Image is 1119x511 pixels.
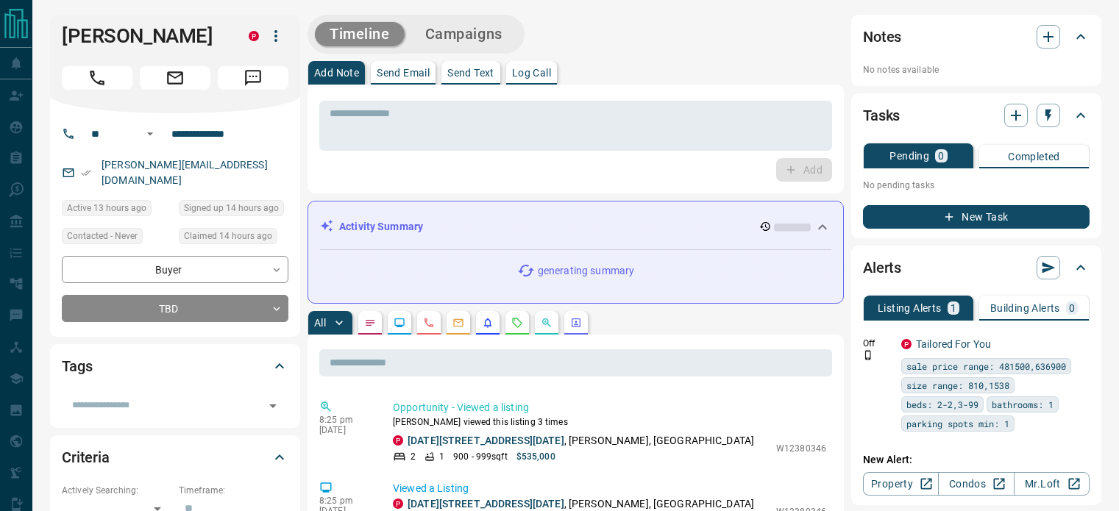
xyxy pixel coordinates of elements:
[916,338,991,350] a: Tailored For You
[179,228,288,249] div: Sun Sep 14 2025
[863,98,1090,133] div: Tasks
[408,433,754,449] p: , [PERSON_NAME], [GEOGRAPHIC_DATA]
[906,378,1009,393] span: size range: 810,1538
[102,159,268,186] a: [PERSON_NAME][EMAIL_ADDRESS][DOMAIN_NAME]
[320,213,831,240] div: Activity Summary
[263,396,283,416] button: Open
[541,317,553,329] svg: Opportunities
[393,435,403,446] div: property.ca
[67,229,138,243] span: Contacted - Never
[315,22,405,46] button: Timeline
[863,205,1090,229] button: New Task
[570,317,582,329] svg: Agent Actions
[62,24,227,48] h1: [PERSON_NAME]
[863,174,1090,196] p: No pending tasks
[951,303,956,313] p: 1
[319,496,371,506] p: 8:25 pm
[1014,472,1090,496] a: Mr.Loft
[863,104,900,127] h2: Tasks
[393,415,826,429] p: [PERSON_NAME] viewed this listing 3 times
[863,256,901,279] h2: Alerts
[62,256,288,283] div: Buyer
[863,452,1090,468] p: New Alert:
[863,63,1090,76] p: No notes available
[339,219,423,235] p: Activity Summary
[938,151,944,161] p: 0
[889,151,929,161] p: Pending
[62,440,288,475] div: Criteria
[776,442,826,455] p: W12380346
[408,498,564,510] a: [DATE][STREET_ADDRESS][DATE]
[184,201,279,215] span: Signed up 14 hours ago
[863,19,1090,54] div: Notes
[863,337,892,350] p: Off
[423,317,435,329] svg: Calls
[62,200,171,221] div: Sun Sep 14 2025
[408,435,564,446] a: [DATE][STREET_ADDRESS][DATE]
[938,472,1014,496] a: Condos
[319,415,371,425] p: 8:25 pm
[863,350,873,360] svg: Push Notification Only
[62,66,132,90] span: Call
[906,359,1066,374] span: sale price range: 481500,636900
[863,250,1090,285] div: Alerts
[906,397,978,412] span: beds: 2-2,3-99
[314,318,326,328] p: All
[1069,303,1075,313] p: 0
[62,349,288,384] div: Tags
[452,317,464,329] svg: Emails
[511,317,523,329] svg: Requests
[482,317,494,329] svg: Listing Alerts
[990,303,1060,313] p: Building Alerts
[67,201,146,215] span: Active 13 hours ago
[393,400,826,415] p: Opportunity - Viewed a listing
[906,416,1009,431] span: parking spots min: 1
[411,22,517,46] button: Campaigns
[249,31,259,41] div: property.ca
[81,168,91,178] svg: Email Verified
[992,397,1054,412] span: bathrooms: 1
[141,125,159,143] button: Open
[447,68,494,78] p: Send Text
[394,317,405,329] svg: Lead Browsing Activity
[218,66,288,90] span: Message
[314,68,359,78] p: Add Note
[878,303,942,313] p: Listing Alerts
[377,68,430,78] p: Send Email
[62,354,92,378] h2: Tags
[453,450,507,463] p: 900 - 999 sqft
[179,200,288,221] div: Sun Sep 14 2025
[863,25,901,49] h2: Notes
[184,229,272,243] span: Claimed 14 hours ago
[863,472,939,496] a: Property
[62,446,110,469] h2: Criteria
[411,450,416,463] p: 2
[179,484,288,497] p: Timeframe:
[439,450,444,463] p: 1
[364,317,376,329] svg: Notes
[1008,151,1060,162] p: Completed
[62,295,288,322] div: TBD
[393,499,403,509] div: property.ca
[516,450,555,463] p: $535,000
[538,263,634,279] p: generating summary
[901,339,912,349] div: property.ca
[512,68,551,78] p: Log Call
[319,425,371,435] p: [DATE]
[62,484,171,497] p: Actively Searching:
[393,481,826,496] p: Viewed a Listing
[140,66,210,90] span: Email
